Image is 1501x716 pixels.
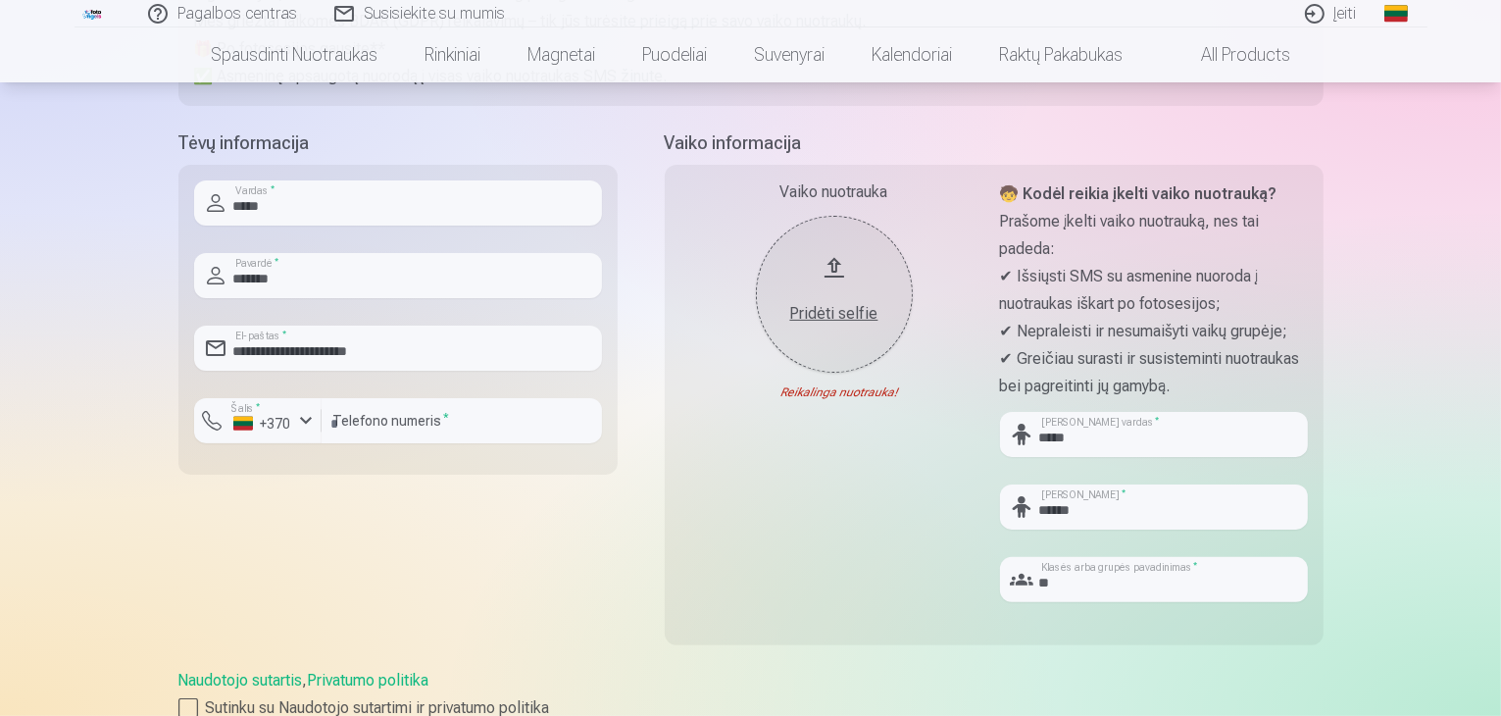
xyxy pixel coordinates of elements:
div: Pridėti selfie [776,302,893,326]
a: Naudotojo sutartis [178,671,303,690]
button: Šalis*+370 [194,398,322,443]
div: Vaiko nuotrauka [680,180,988,204]
label: Šalis [225,401,266,416]
a: All products [1146,27,1314,82]
a: Privatumo politika [308,671,429,690]
a: Magnetai [504,27,619,82]
a: Raktų pakabukas [976,27,1146,82]
div: +370 [233,414,292,434]
a: Spausdinti nuotraukas [187,27,401,82]
h5: Vaiko informacija [665,129,1324,157]
a: Puodeliai [619,27,730,82]
img: /fa2 [82,8,104,20]
h5: Tėvų informacija [178,129,618,157]
a: Kalendoriai [848,27,976,82]
a: Rinkiniai [401,27,504,82]
div: Reikalinga nuotrauka! [680,384,988,400]
button: Pridėti selfie [756,216,913,373]
p: ✔ Greičiau surasti ir susisteminti nuotraukas bei pagreitinti jų gamybą. [1000,345,1308,400]
p: Prašome įkelti vaiko nuotrauką, nes tai padeda: [1000,208,1308,263]
p: ✔ Nepraleisti ir nesumaišyti vaikų grupėje; [1000,318,1308,345]
p: ✔ Išsiųsti SMS su asmenine nuoroda į nuotraukas iškart po fotosesijos; [1000,263,1308,318]
strong: 🧒 Kodėl reikia įkelti vaiko nuotrauką? [1000,184,1277,203]
a: Suvenyrai [730,27,848,82]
